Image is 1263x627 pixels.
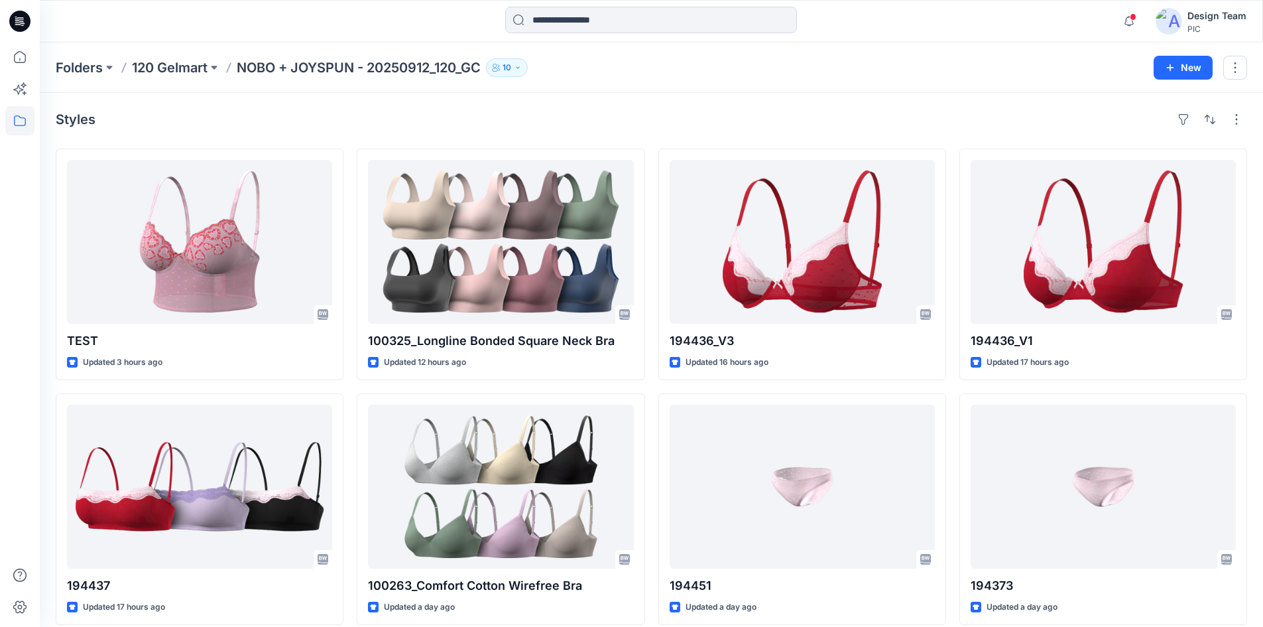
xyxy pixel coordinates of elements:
[670,405,935,569] a: 194451
[237,58,481,77] p: NOBO + JOYSPUN - 20250912_120_GC
[971,577,1236,595] p: 194373
[83,356,162,370] p: Updated 3 hours ago
[368,577,633,595] p: 100263_Comfort Cotton Wirefree Bra
[56,111,95,127] h4: Styles
[368,160,633,324] a: 100325_Longline Bonded Square Neck Bra
[486,58,528,77] button: 10
[971,160,1236,324] a: 194436_V1
[686,356,768,370] p: Updated 16 hours ago
[132,58,208,77] a: 120 Gelmart
[670,577,935,595] p: 194451
[67,577,332,595] p: 194437
[67,332,332,350] p: TEST
[67,405,332,569] a: 194437
[368,332,633,350] p: 100325_Longline Bonded Square Neck Bra
[686,600,756,614] p: Updated a day ago
[1154,56,1213,80] button: New
[56,58,103,77] a: Folders
[67,160,332,324] a: TEST
[670,332,935,350] p: 194436_V3
[971,332,1236,350] p: 194436_V1
[987,356,1069,370] p: Updated 17 hours ago
[987,600,1057,614] p: Updated a day ago
[1187,8,1246,24] div: Design Team
[1156,8,1182,35] img: avatar
[83,600,165,614] p: Updated 17 hours ago
[368,405,633,569] a: 100263_Comfort Cotton Wirefree Bra
[1187,24,1246,34] div: PIC
[503,60,511,75] p: 10
[971,405,1236,569] a: 194373
[384,356,466,370] p: Updated 12 hours ago
[384,600,455,614] p: Updated a day ago
[670,160,935,324] a: 194436_V3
